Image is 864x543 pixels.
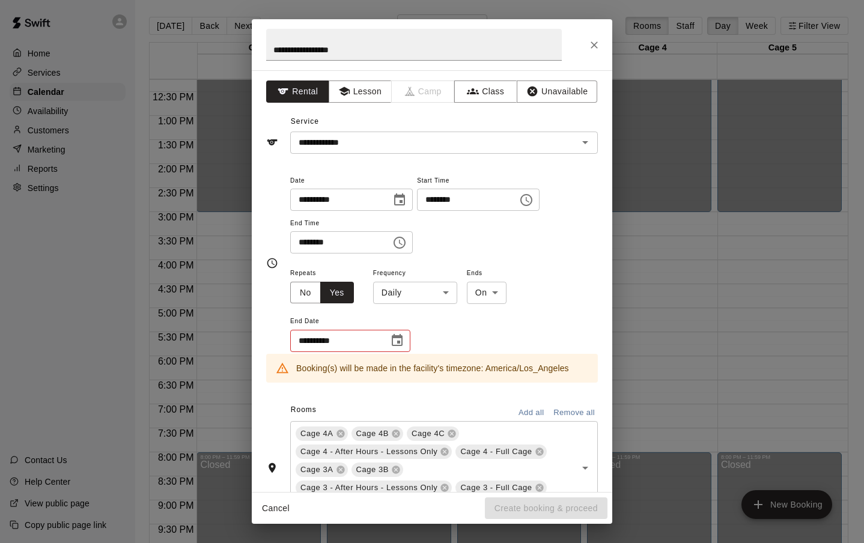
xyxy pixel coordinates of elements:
span: Cage 4C [407,428,449,440]
div: Booking(s) will be made in the facility's timezone: America/Los_Angeles [296,357,569,379]
div: Cage 4A [296,426,348,441]
span: Cage 3A [296,464,338,476]
div: Cage 3B [351,463,404,477]
button: Rental [266,80,329,103]
span: Cage 3 - After Hours - Lessons Only [296,482,442,494]
button: No [290,282,321,304]
span: Cage 3 - Full Cage [455,482,537,494]
span: Cage 4A [296,428,338,440]
button: Close [583,34,605,56]
button: Cancel [257,497,295,520]
span: Service [291,117,319,126]
span: Camps can only be created in the Services page [392,80,455,103]
button: Unavailable [517,80,597,103]
span: Frequency [373,265,457,282]
svg: Rooms [266,462,278,474]
button: Lesson [329,80,392,103]
span: Cage 3B [351,464,394,476]
span: Cage 4B [351,428,394,440]
div: Cage 3 - Full Cage [455,481,546,495]
button: Choose time, selected time is 5:30 PM [388,231,412,255]
button: Add all [512,404,550,422]
button: Choose date, selected date is Sep 11, 2025 [388,188,412,212]
svg: Timing [266,257,278,269]
span: Rooms [291,405,317,414]
span: Cage 4 - After Hours - Lessons Only [296,446,442,458]
div: Cage 3 - After Hours - Lessons Only [296,481,452,495]
button: Yes [320,282,354,304]
div: Daily [373,282,457,304]
div: Cage 4 - After Hours - Lessons Only [296,444,452,459]
button: Remove all [550,404,598,422]
button: Choose time, selected time is 4:00 PM [514,188,538,212]
button: Choose date [385,329,409,353]
div: Cage 4 - Full Cage [455,444,546,459]
svg: Service [266,136,278,148]
span: Cage 4 - Full Cage [455,446,537,458]
div: On [467,282,507,304]
button: Class [454,80,517,103]
div: outlined button group [290,282,354,304]
button: Open [577,134,594,151]
span: Date [290,173,413,189]
button: Open [577,460,594,476]
span: Ends [467,265,507,282]
span: Repeats [290,265,364,282]
div: Cage 4B [351,426,404,441]
span: Start Time [417,173,540,189]
div: Cage 4C [407,426,459,441]
div: Cage 3A [296,463,348,477]
span: End Time [290,216,413,232]
span: End Date [290,314,410,330]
